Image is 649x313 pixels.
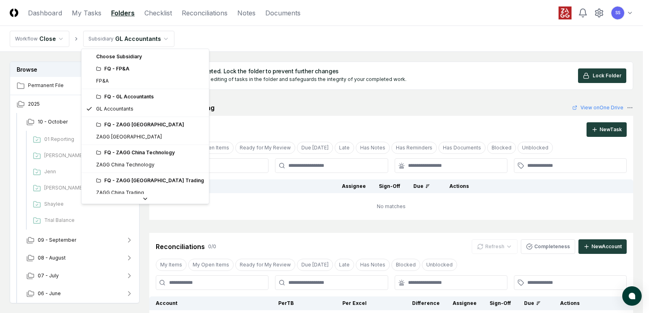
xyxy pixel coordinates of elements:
[96,161,155,168] div: ZAGG China Technology
[96,93,204,100] div: FQ - GL Accountants
[96,189,144,196] div: ZAGG China Trading
[96,77,109,85] div: FP&A
[96,149,204,156] div: FQ - ZAGG China Technology
[96,133,162,141] div: ZAGG [GEOGRAPHIC_DATA]
[96,65,204,72] div: FQ - FP&A
[96,177,204,184] div: FQ - ZAGG [GEOGRAPHIC_DATA] Trading
[96,105,133,113] div: GL Accountants
[83,51,207,63] div: Choose Subsidiary
[96,121,204,128] div: FQ - ZAGG [GEOGRAPHIC_DATA]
